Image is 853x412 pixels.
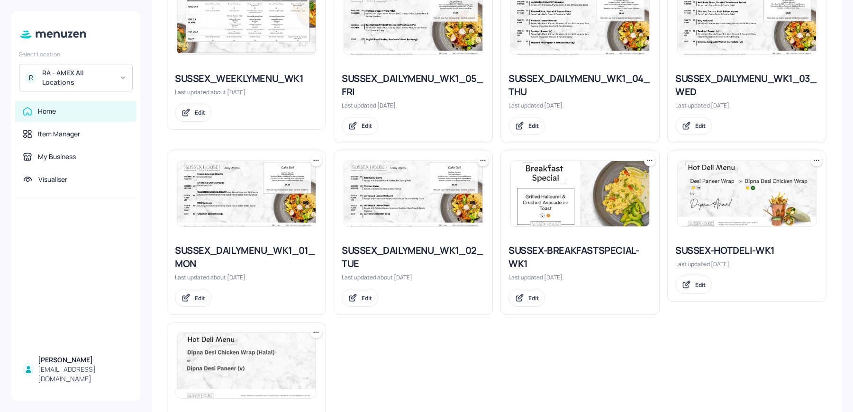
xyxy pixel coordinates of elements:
img: 2025-05-05-174643657257563m85rp8rkt.jpeg [678,161,816,226]
div: My Business [38,152,76,161]
div: Last updated [DATE]. [675,260,818,268]
div: Last updated [DATE]. [342,101,485,109]
div: SUSSEX_DAILYMENU_WK1_02_TUE [342,244,485,270]
div: Last updated [DATE]. [508,273,652,281]
div: Home [38,107,56,116]
div: [PERSON_NAME] [38,355,129,365]
div: Edit [528,122,539,130]
div: Last updated [DATE]. [675,101,818,109]
div: [EMAIL_ADDRESS][DOMAIN_NAME] [38,365,129,384]
div: SUSSEX_DAILYMENU_WK1_01_MON [175,244,318,270]
div: Edit [528,294,539,302]
div: SUSSEX_DAILYMENU_WK1_03_WED [675,72,818,99]
div: Visualiser [38,175,67,184]
div: SUSSEX-BREAKFASTSPECIAL-WK1 [508,244,652,270]
div: Select Location [19,50,133,58]
div: R [25,72,36,83]
div: Edit [362,122,372,130]
div: Last updated about [DATE]. [175,88,318,96]
div: Last updated about [DATE]. [342,273,485,281]
img: 2025-07-01-1751378223336t52ulccepne.jpeg [344,161,482,226]
img: 2025-06-30-1751294586738pdpi24yqloi.jpeg [177,161,316,226]
div: SUSSEX_WEEKLYMENU_WK1 [175,72,318,85]
div: RA - AMEX All Locations [42,68,114,87]
div: Item Manager [38,129,80,139]
div: SUSSEX_DAILYMENU_WK1_05_FRI [342,72,485,99]
div: SUSSEX_DAILYMENU_WK1_04_THU [508,72,652,99]
img: 2025-06-27-17510331271056uxgwa7b5dh.jpeg [511,161,649,226]
div: Edit [195,108,205,116]
div: Edit [362,294,372,302]
div: Edit [695,122,706,130]
div: SUSSEX-HOTDELI-WK1 [675,244,818,257]
div: Last updated [DATE]. [508,101,652,109]
div: Edit [195,294,205,302]
div: Edit [695,281,706,289]
div: Last updated about [DATE]. [175,273,318,281]
img: 2025-03-19-1742400907326a83cznzzk6n.jpeg [177,333,316,398]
